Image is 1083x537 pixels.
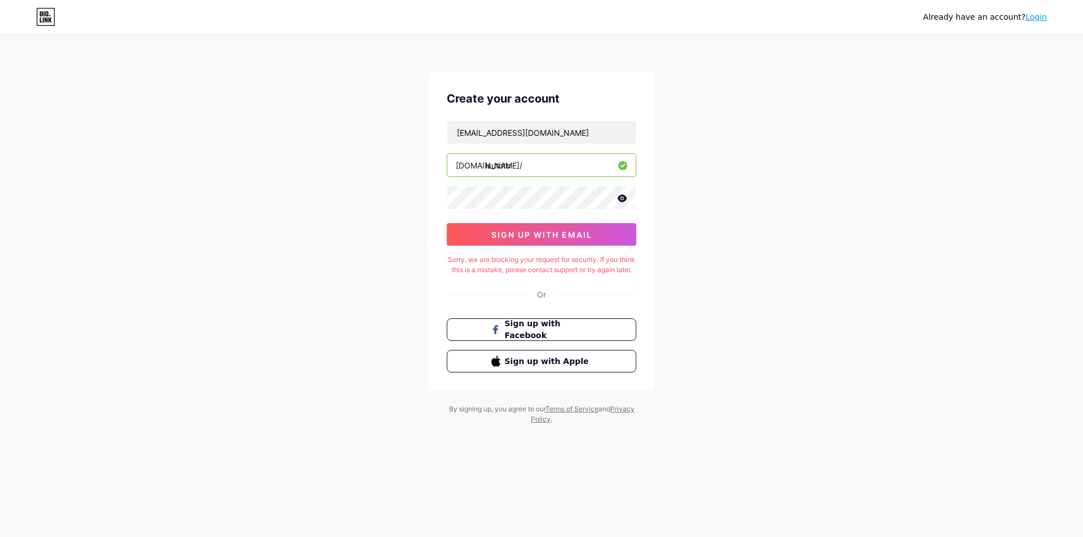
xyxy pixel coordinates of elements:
[545,405,598,413] a: Terms of Service
[447,318,636,341] button: Sign up with Facebook
[447,90,636,107] div: Create your account
[447,223,636,246] button: sign up with email
[447,350,636,372] button: Sign up with Apple
[456,159,522,171] div: [DOMAIN_NAME]/
[447,154,636,176] input: username
[505,356,592,367] span: Sign up with Apple
[537,289,546,300] div: Or
[1025,12,1047,21] a: Login
[491,230,592,239] span: sign up with email
[447,121,636,144] input: Email
[446,404,637,424] div: By signing up, you agree to our and .
[505,318,592,341] span: Sign up with Facebook
[923,11,1047,23] div: Already have an account?
[447,255,636,275] div: Sorry, we are blocking your request for security. If you think this is a mistake, please contact ...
